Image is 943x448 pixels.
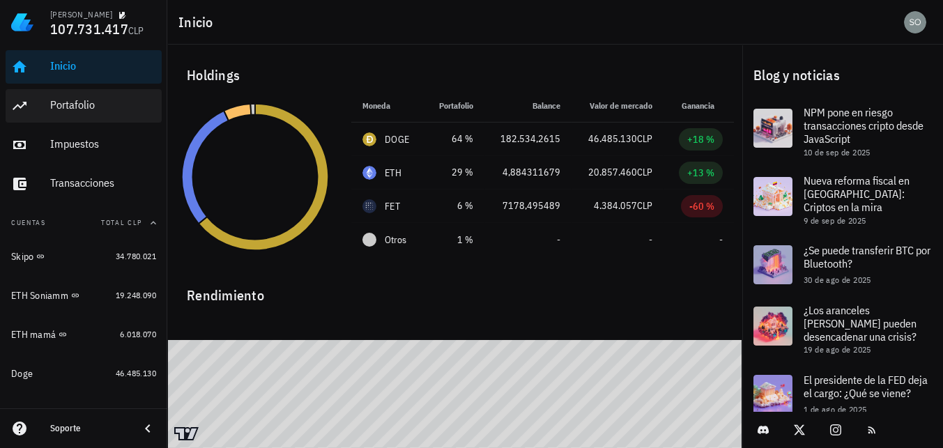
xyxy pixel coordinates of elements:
div: avatar [904,11,926,33]
div: ETH [385,166,401,180]
div: 1 % [436,233,473,247]
a: Charting by TradingView [174,427,199,440]
div: 182.534,2615 [496,132,560,146]
span: Otros [385,233,406,247]
div: 7178,495489 [496,199,560,213]
div: 4,884311679 [496,165,560,180]
button: CuentasTotal CLP [6,206,162,240]
div: FET [385,199,400,213]
a: Transacciones [6,167,162,201]
span: CLP [128,24,144,37]
div: Skipo [11,251,33,263]
span: 203,2 [136,407,156,417]
span: 9 de sep de 2025 [804,215,866,226]
span: 1 de ago de 2025 [804,404,866,415]
div: -60 % [689,199,714,213]
span: 10 de sep de 2025 [804,147,871,157]
th: Moneda [351,89,424,123]
div: Soporte [50,423,128,434]
a: NPM pone en riesgo transacciones cripto desde JavaScript 10 de sep de 2025 [742,98,943,166]
span: ¿Se puede transferir BTC por Bluetooth? [804,243,930,270]
a: Impuestos [6,128,162,162]
span: 20.857.460 [588,166,637,178]
div: Transacciones [50,176,156,190]
span: 46.485.130 [588,132,637,145]
a: Inicio [6,50,162,84]
h1: Inicio [178,11,219,33]
div: Rendimiento [176,273,734,307]
div: +18 % [687,132,714,146]
a: Portafolio [6,89,162,123]
a: ¿Los aranceles [PERSON_NAME] pueden desencadenar una crisis? 19 de ago de 2025 [742,295,943,364]
span: Total CLP [101,218,142,227]
span: CLP [637,132,652,145]
div: 29 % [436,165,473,180]
span: CLP [637,166,652,178]
div: Inicio [50,59,156,72]
div: +13 % [687,166,714,180]
div: DOGE [385,132,409,146]
span: - [719,233,723,246]
span: 46.485.130 [116,368,156,378]
th: Balance [484,89,572,123]
div: ETH Soniamm [11,290,68,302]
a: El presidente de la FED deja el cargo: ¿Qué se viene? 1 de ago de 2025 [742,364,943,425]
span: 107.731.417 [50,20,128,38]
a: Doge 46.485.130 [6,357,162,390]
span: ¿Los aranceles [PERSON_NAME] pueden desencadenar una crisis? [804,303,917,343]
span: El presidente de la FED deja el cargo: ¿Qué se viene? [804,373,928,400]
div: ETH mamá [11,329,56,341]
a: ¿Se puede transferir BTC por Bluetooth? 30 de ago de 2025 [742,234,943,295]
div: Blog y noticias [742,53,943,98]
a: ETH mamá 6.018.070 [6,318,162,351]
span: NPM pone en riesgo transacciones cripto desde JavaScript [804,105,923,146]
div: FET-icon [362,199,376,213]
span: 4.384.057 [594,199,637,212]
div: Impuestos [50,137,156,150]
span: 19.248.090 [116,290,156,300]
div: ETH-icon [362,166,376,180]
a: ETH Soniamm 19.248.090 [6,279,162,312]
a: Solana 203,2 [6,396,162,429]
div: Holdings [176,53,734,98]
span: - [557,233,560,246]
span: 19 de ago de 2025 [804,344,871,355]
div: DOGE-icon [362,132,376,146]
span: 34.780.021 [116,251,156,261]
a: Skipo 34.780.021 [6,240,162,273]
span: - [649,233,652,246]
span: Ganancia [682,100,723,111]
div: 6 % [436,199,473,213]
span: CLP [637,199,652,212]
img: LedgiFi [11,11,33,33]
div: Solana [11,407,39,419]
th: Valor de mercado [572,89,664,123]
div: Doge [11,368,33,380]
div: [PERSON_NAME] [50,9,112,20]
span: 30 de ago de 2025 [804,275,871,285]
span: Nueva reforma fiscal en [GEOGRAPHIC_DATA]: Criptos en la mira [804,173,910,214]
div: Portafolio [50,98,156,111]
span: 6.018.070 [120,329,156,339]
a: Nueva reforma fiscal en [GEOGRAPHIC_DATA]: Criptos en la mira 9 de sep de 2025 [742,166,943,234]
th: Portafolio [424,89,484,123]
div: 64 % [436,132,473,146]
